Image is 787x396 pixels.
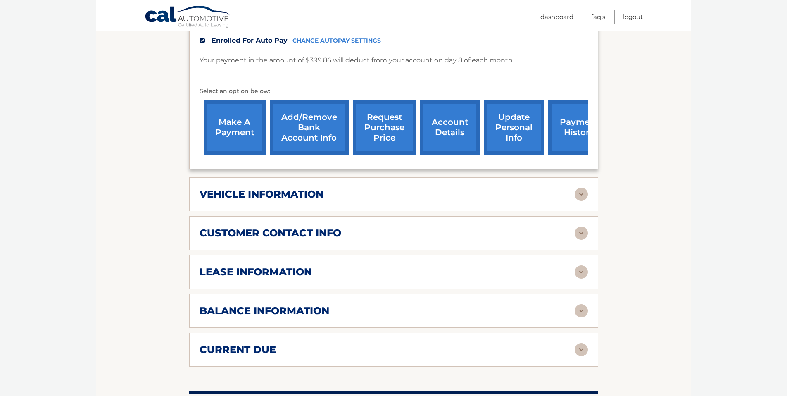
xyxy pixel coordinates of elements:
[575,343,588,356] img: accordion-rest.svg
[200,55,514,66] p: Your payment in the amount of $399.86 will deduct from your account on day 8 of each month.
[623,10,643,24] a: Logout
[200,227,341,239] h2: customer contact info
[575,227,588,240] img: accordion-rest.svg
[420,100,480,155] a: account details
[200,86,588,96] p: Select an option below:
[145,5,231,29] a: Cal Automotive
[575,188,588,201] img: accordion-rest.svg
[484,100,544,155] a: update personal info
[212,36,288,44] span: Enrolled For Auto Pay
[200,188,323,200] h2: vehicle information
[292,37,381,44] a: CHANGE AUTOPAY SETTINGS
[204,100,266,155] a: make a payment
[591,10,605,24] a: FAQ's
[353,100,416,155] a: request purchase price
[200,305,329,317] h2: balance information
[548,100,610,155] a: payment history
[200,266,312,278] h2: lease information
[270,100,349,155] a: Add/Remove bank account info
[200,38,205,43] img: check.svg
[575,265,588,279] img: accordion-rest.svg
[575,304,588,317] img: accordion-rest.svg
[200,344,276,356] h2: current due
[540,10,573,24] a: Dashboard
